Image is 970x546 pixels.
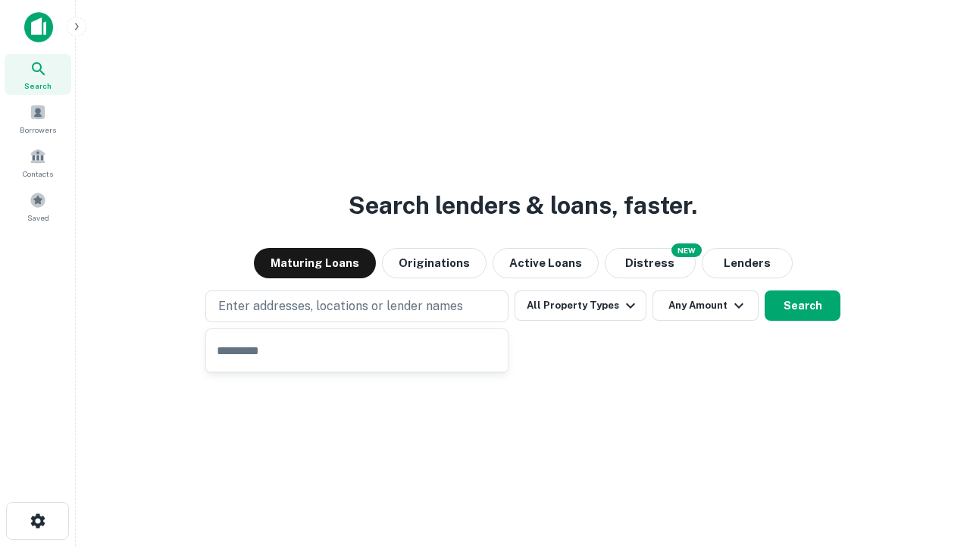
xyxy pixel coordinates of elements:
button: Enter addresses, locations or lender names [205,290,508,322]
span: Saved [27,212,49,224]
span: Borrowers [20,124,56,136]
h3: Search lenders & loans, faster. [349,187,697,224]
img: capitalize-icon.png [24,12,53,42]
button: Search distressed loans with lien and other non-mortgage details. [605,248,696,278]
span: Search [24,80,52,92]
a: Contacts [5,142,71,183]
button: All Property Types [515,290,646,321]
button: Search [765,290,840,321]
button: Maturing Loans [254,248,376,278]
p: Enter addresses, locations or lender names [218,297,463,315]
a: Saved [5,186,71,227]
button: Lenders [702,248,793,278]
span: Contacts [23,168,53,180]
div: NEW [671,243,702,257]
a: Borrowers [5,98,71,139]
iframe: Chat Widget [894,425,970,497]
button: Active Loans [493,248,599,278]
button: Any Amount [652,290,759,321]
a: Search [5,54,71,95]
button: Originations [382,248,487,278]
